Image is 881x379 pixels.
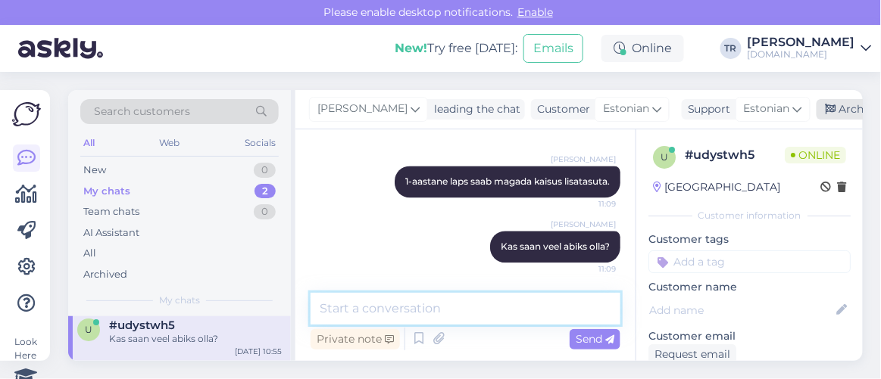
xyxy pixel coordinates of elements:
input: Add a tag [648,250,851,273]
span: u [661,151,668,163]
div: Web [157,133,183,153]
div: All [83,246,96,261]
span: Kas saan veel abiks olla? [501,241,610,252]
p: Customer tags [648,231,851,247]
button: Emails [523,34,583,63]
div: 0 [254,204,276,219]
div: leading the chat [428,101,520,117]
span: [PERSON_NAME] [551,219,616,230]
div: [PERSON_NAME] [748,36,855,48]
div: Team chats [83,204,139,219]
b: New! [395,41,427,55]
img: Askly Logo [12,102,41,126]
div: TR [720,38,742,59]
span: Estonian [603,101,649,117]
div: Customer [531,101,590,117]
div: Customer information [648,209,851,222]
div: Request email [648,344,736,365]
span: 11:09 [559,263,616,275]
span: Estonian [744,101,790,117]
div: [GEOGRAPHIC_DATA] [653,179,780,195]
div: Kas saan veel abiks olla? [109,332,282,346]
div: New [83,163,106,178]
div: AI Assistant [83,225,139,241]
div: Try free [DATE]: [395,39,517,57]
div: All [80,133,98,153]
span: u [85,324,92,335]
div: Private note [311,329,400,349]
span: Send [576,332,614,346]
span: Enable [513,5,558,19]
div: # udystwh5 [685,146,785,164]
span: [PERSON_NAME] [317,101,408,117]
div: Online [601,35,684,62]
span: My chats [159,294,200,307]
span: [PERSON_NAME] [551,154,616,165]
div: [DOMAIN_NAME] [748,48,855,61]
div: My chats [83,184,130,199]
div: 0 [254,163,276,178]
div: 2 [255,184,276,199]
div: Archived [83,267,127,282]
div: Socials [242,133,279,153]
input: Add name [649,302,833,318]
span: Search customers [94,104,190,120]
span: Online [785,147,846,163]
span: 1-aastane laps saab magada kaisus lisatasuta. [405,176,610,187]
p: Customer name [648,279,851,295]
span: 11:09 [559,198,616,210]
div: [DATE] 10:55 [235,346,282,357]
span: #udystwh5 [109,318,175,332]
a: [PERSON_NAME][DOMAIN_NAME] [748,36,872,61]
div: Support [682,101,731,117]
p: Customer email [648,328,851,344]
